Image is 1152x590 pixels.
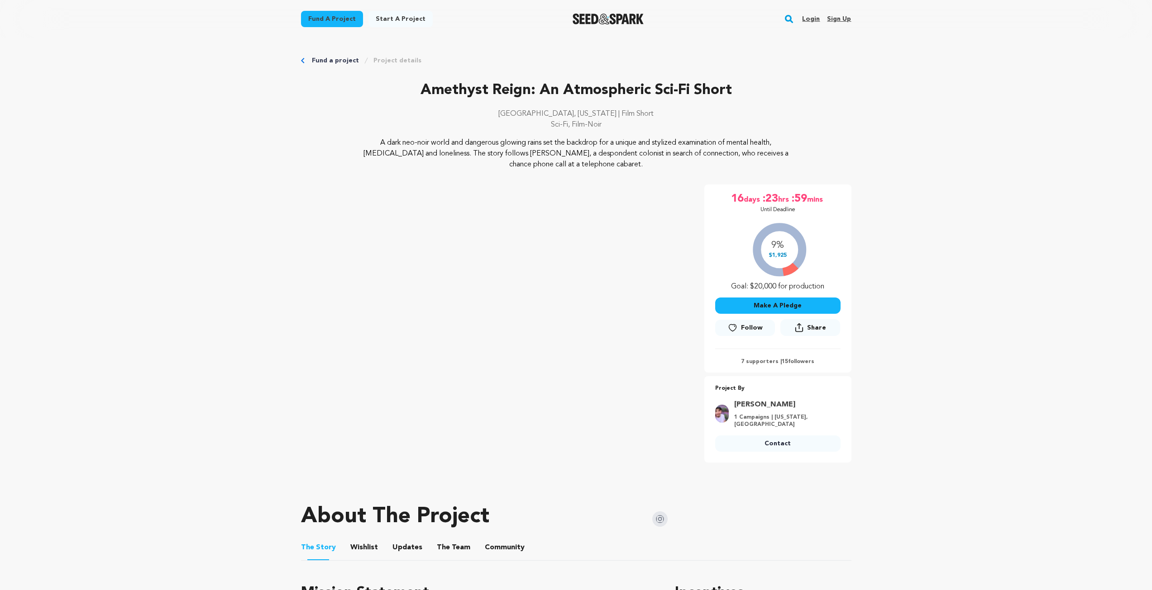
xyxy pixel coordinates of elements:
span: Community [485,542,525,553]
img: Seed&Spark Logo Dark Mode [573,14,644,24]
span: The [437,542,450,553]
span: Story [301,542,336,553]
button: Share [780,319,840,336]
span: hrs [778,192,791,206]
span: Updates [392,542,422,553]
a: Login [802,12,820,26]
p: Until Deadline [760,206,795,213]
a: Fund a project [312,56,359,65]
span: 16 [731,192,744,206]
a: Seed&Spark Homepage [573,14,644,24]
img: 760bbe3fc45a0e49.jpg [715,405,729,423]
p: A dark neo-noir world and dangerous glowing rains set the backdrop for a unique and stylized exam... [356,137,796,170]
img: Seed&Spark Instagram Icon [652,511,668,527]
span: The [301,542,314,553]
button: Make A Pledge [715,297,841,314]
span: 15 [782,359,788,364]
a: Start a project [368,11,433,27]
span: Team [437,542,470,553]
a: Sign up [827,12,851,26]
p: 7 supporters | followers [715,358,841,365]
a: Follow [715,320,775,336]
a: Contact [715,435,841,452]
h1: About The Project [301,506,489,528]
span: Follow [741,323,763,332]
a: Goto Eli Willis profile [734,399,835,410]
a: Project details [373,56,421,65]
a: Fund a project [301,11,363,27]
span: Share [780,319,840,340]
span: days [744,192,762,206]
span: :23 [762,192,778,206]
div: Breadcrumb [301,56,851,65]
p: [GEOGRAPHIC_DATA], [US_STATE] | Film Short [301,109,851,119]
span: mins [807,192,825,206]
p: Sci-Fi, Film-Noir [301,119,851,130]
span: Share [807,323,826,332]
p: Amethyst Reign: An Atmospheric Sci-Fi Short [301,80,851,101]
span: :59 [791,192,807,206]
span: Wishlist [350,542,378,553]
p: Project By [715,383,841,394]
p: 1 Campaigns | [US_STATE], [GEOGRAPHIC_DATA] [734,414,835,428]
